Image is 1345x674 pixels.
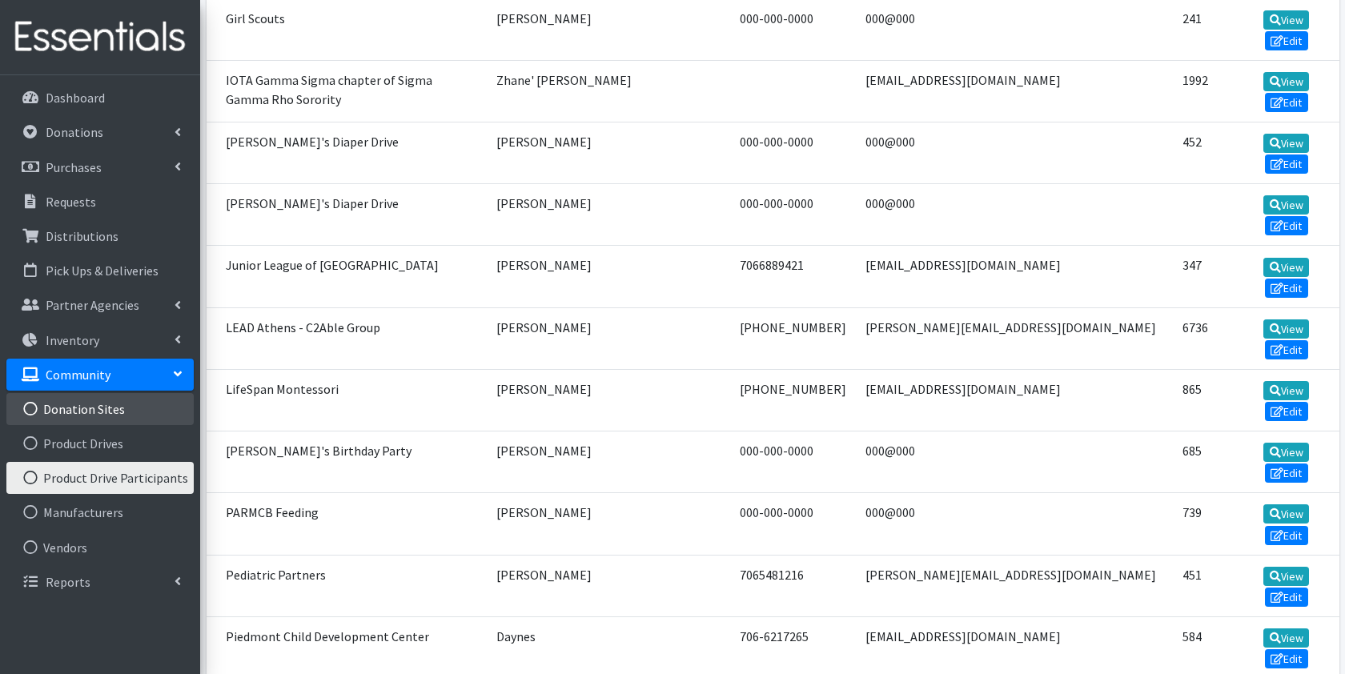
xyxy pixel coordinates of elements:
a: View [1263,628,1309,648]
td: 000@000 [856,493,1173,555]
a: View [1263,381,1309,400]
a: Partner Agencies [6,289,194,321]
td: 685 [1173,431,1243,493]
td: [EMAIL_ADDRESS][DOMAIN_NAME] [856,369,1173,431]
a: Edit [1265,526,1308,545]
td: PARMCB Feeding [207,493,487,555]
a: Manufacturers [6,496,194,528]
td: 6736 [1173,307,1243,369]
a: View [1263,319,1309,339]
a: Edit [1265,93,1308,112]
td: 000-000-0000 [730,431,856,493]
td: [PERSON_NAME] [487,246,730,307]
td: LifeSpan Montessori [207,369,487,431]
img: HumanEssentials [6,10,194,64]
td: [PHONE_NUMBER] [730,307,856,369]
a: View [1263,195,1309,215]
p: Partner Agencies [46,297,139,313]
a: Donations [6,116,194,148]
a: View [1263,72,1309,91]
a: View [1263,10,1309,30]
td: 000-000-0000 [730,493,856,555]
a: Edit [1265,154,1308,174]
a: Donation Sites [6,393,194,425]
a: Edit [1265,649,1308,668]
td: 451 [1173,555,1243,616]
td: 1992 [1173,60,1243,122]
a: Vendors [6,532,194,564]
td: 7066889421 [730,246,856,307]
p: Dashboard [46,90,105,106]
a: Reports [6,566,194,598]
a: Product Drive Participants [6,462,194,494]
td: [PERSON_NAME]'s Birthday Party [207,431,487,493]
a: Edit [1265,588,1308,607]
td: Junior League of [GEOGRAPHIC_DATA] [207,246,487,307]
p: Donations [46,124,103,140]
p: Requests [46,194,96,210]
a: Distributions [6,220,194,252]
td: IOTA Gamma Sigma chapter of Sigma Gamma Rho Sorority [207,60,487,122]
td: [PERSON_NAME] [487,369,730,431]
a: Edit [1265,463,1308,483]
td: Zhane' [PERSON_NAME] [487,60,730,122]
p: Inventory [46,332,99,348]
td: 865 [1173,369,1243,431]
td: 452 [1173,122,1243,183]
a: Pick Ups & Deliveries [6,255,194,287]
a: Edit [1265,402,1308,421]
a: Dashboard [6,82,194,114]
td: [PERSON_NAME] [487,431,730,493]
td: [PHONE_NUMBER] [730,369,856,431]
a: View [1263,258,1309,277]
td: [PERSON_NAME] [487,307,730,369]
td: Pediatric Partners [207,555,487,616]
a: Edit [1265,340,1308,359]
a: View [1263,134,1309,153]
a: View [1263,567,1309,586]
a: View [1263,504,1309,524]
td: 7065481216 [730,555,856,616]
p: Pick Ups & Deliveries [46,263,159,279]
a: View [1263,443,1309,462]
a: Requests [6,186,194,218]
td: [PERSON_NAME] [487,493,730,555]
a: Edit [1265,31,1308,50]
p: Distributions [46,228,118,244]
p: Reports [46,574,90,590]
td: [PERSON_NAME][EMAIL_ADDRESS][DOMAIN_NAME] [856,307,1173,369]
td: 347 [1173,246,1243,307]
td: 000-000-0000 [730,184,856,246]
td: [PERSON_NAME][EMAIL_ADDRESS][DOMAIN_NAME] [856,555,1173,616]
td: [PERSON_NAME] [487,555,730,616]
td: 000@000 [856,122,1173,183]
td: [EMAIL_ADDRESS][DOMAIN_NAME] [856,246,1173,307]
p: Community [46,367,110,383]
td: [EMAIL_ADDRESS][DOMAIN_NAME] [856,60,1173,122]
td: [PERSON_NAME]'s Diaper Drive [207,122,487,183]
a: Edit [1265,279,1308,298]
a: Product Drives [6,427,194,459]
a: Community [6,359,194,391]
p: Purchases [46,159,102,175]
td: LEAD Athens - C2Able Group [207,307,487,369]
td: 000@000 [856,431,1173,493]
td: [PERSON_NAME] [487,184,730,246]
a: Edit [1265,216,1308,235]
td: [PERSON_NAME]'s Diaper Drive [207,184,487,246]
a: Purchases [6,151,194,183]
td: 000@000 [856,184,1173,246]
td: [PERSON_NAME] [487,122,730,183]
a: Inventory [6,324,194,356]
td: 000-000-0000 [730,122,856,183]
td: 739 [1173,493,1243,555]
